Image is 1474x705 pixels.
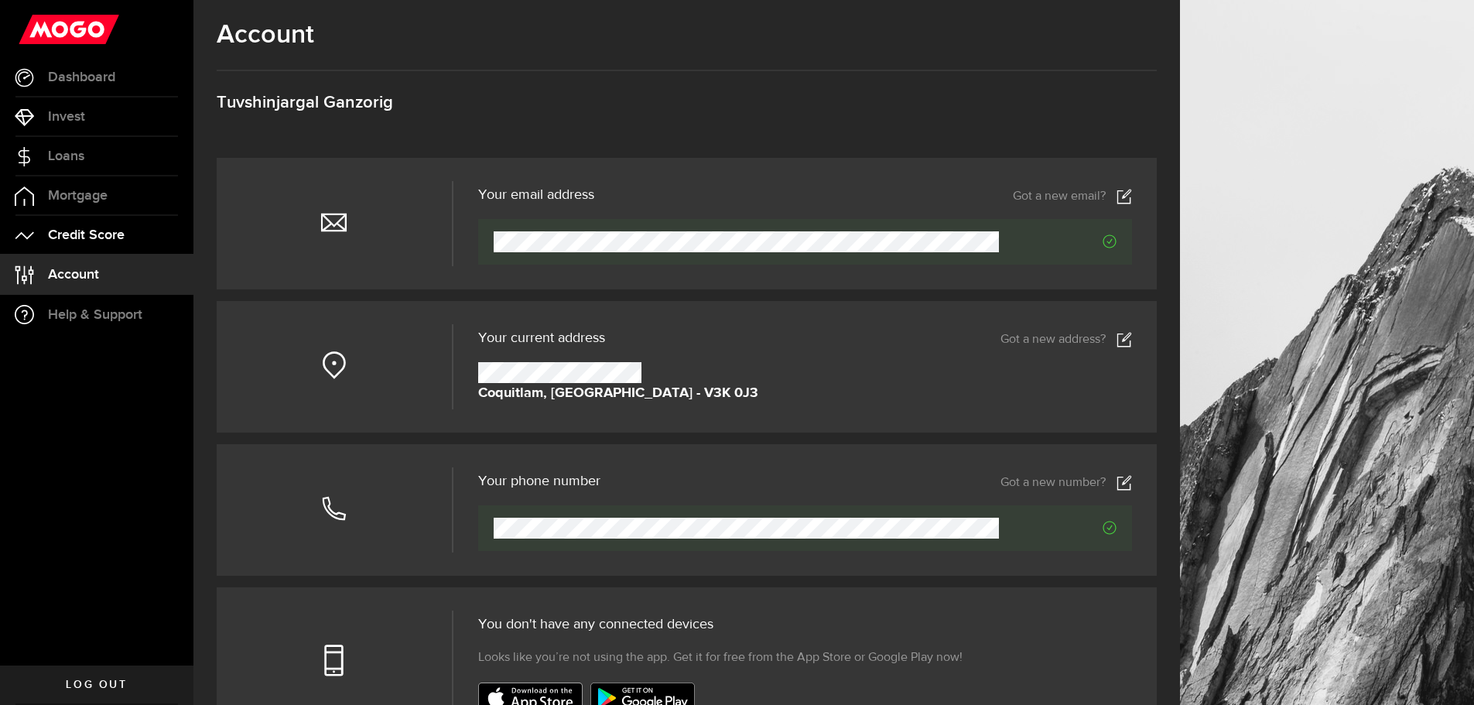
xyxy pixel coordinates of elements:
span: Verified [999,234,1117,248]
span: Help & Support [48,308,142,322]
span: Mortgage [48,189,108,203]
h1: Account [217,19,1157,50]
a: Got a new number? [1000,475,1132,491]
a: Got a new email? [1013,189,1132,204]
span: Dashboard [48,70,115,84]
h3: Tuvshinjargal Ganzorig [217,94,1157,111]
h3: Your phone number [478,474,600,488]
span: You don't have any connected devices [478,618,713,631]
span: Your current address [478,331,605,345]
span: Account [48,268,99,282]
strong: Coquitlam, [GEOGRAPHIC_DATA] - V3K 0J3 [478,383,758,404]
span: Log out [66,679,127,690]
span: Invest [48,110,85,124]
span: Verified [999,521,1117,535]
h3: Your email address [478,188,594,202]
span: Looks like you’re not using the app. Get it for free from the App Store or Google Play now! [478,649,963,667]
span: Loans [48,149,84,163]
span: Credit Score [48,228,125,242]
a: Got a new address? [1000,332,1132,347]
